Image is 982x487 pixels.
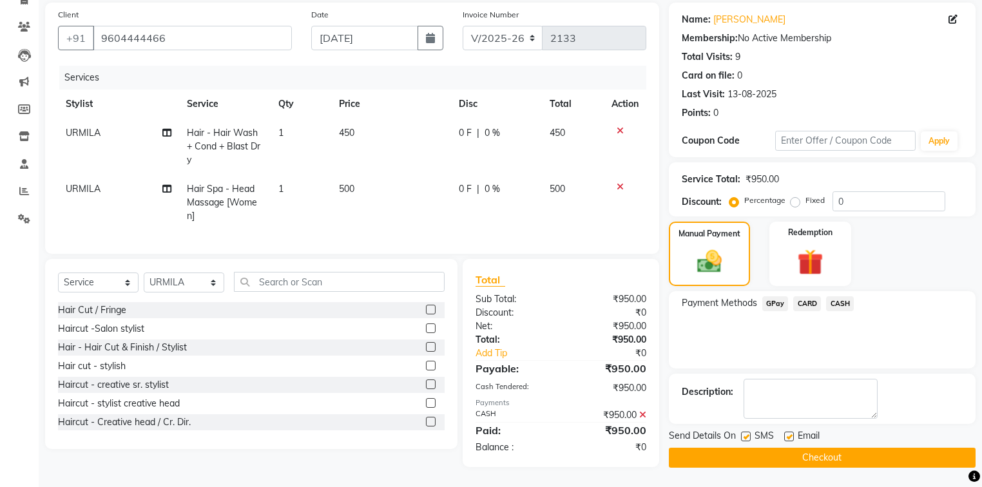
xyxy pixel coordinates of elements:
[682,106,711,120] div: Points:
[561,408,655,422] div: ₹950.00
[682,13,711,26] div: Name:
[561,320,655,333] div: ₹950.00
[604,90,646,119] th: Action
[58,9,79,21] label: Client
[58,90,179,119] th: Stylist
[451,90,542,119] th: Disc
[682,195,722,209] div: Discount:
[744,195,785,206] label: Percentage
[682,69,735,82] div: Card on file:
[805,195,825,206] label: Fixed
[477,126,479,140] span: |
[466,441,561,454] div: Balance :
[561,333,655,347] div: ₹950.00
[466,381,561,395] div: Cash Tendered:
[466,408,561,422] div: CASH
[735,50,740,64] div: 9
[789,246,831,278] img: _gift.svg
[476,397,646,408] div: Payments
[466,423,561,438] div: Paid:
[476,273,505,287] span: Total
[561,381,655,395] div: ₹950.00
[682,50,733,64] div: Total Visits:
[331,90,450,119] th: Price
[682,296,757,310] span: Payment Methods
[271,90,332,119] th: Qty
[485,182,500,196] span: 0 %
[713,13,785,26] a: [PERSON_NAME]
[339,127,354,138] span: 450
[682,32,963,45] div: No Active Membership
[682,173,740,186] div: Service Total:
[58,378,169,392] div: Haircut - creative sr. stylist
[561,361,655,376] div: ₹950.00
[755,429,774,445] span: SMS
[93,26,292,50] input: Search by Name/Mobile/Email/Code
[278,127,284,138] span: 1
[58,341,187,354] div: Hair - Hair Cut & Finish / Stylist
[737,69,742,82] div: 0
[466,333,561,347] div: Total:
[278,183,284,195] span: 1
[921,131,958,151] button: Apply
[66,127,101,138] span: URMILA
[187,127,260,166] span: Hair - Hair Wash + Cond + Blast Dry
[679,228,740,240] label: Manual Payment
[682,88,725,101] div: Last Visit:
[826,296,854,311] span: CASH
[66,183,101,195] span: URMILA
[550,183,565,195] span: 500
[459,126,472,140] span: 0 F
[466,361,561,376] div: Payable:
[58,322,144,336] div: Haircut -Salon stylist
[179,90,271,119] th: Service
[669,429,736,445] span: Send Details On
[713,106,718,120] div: 0
[463,9,519,21] label: Invoice Number
[485,126,500,140] span: 0 %
[459,182,472,196] span: 0 F
[466,292,561,306] div: Sub Total:
[561,306,655,320] div: ₹0
[775,131,916,151] input: Enter Offer / Coupon Code
[561,423,655,438] div: ₹950.00
[798,429,820,445] span: Email
[762,296,789,311] span: GPay
[339,183,354,195] span: 500
[58,359,126,373] div: Hair cut - stylish
[550,127,565,138] span: 450
[542,90,604,119] th: Total
[58,415,191,429] div: Haircut - Creative head / Cr. Dir.
[682,134,775,148] div: Coupon Code
[561,292,655,306] div: ₹950.00
[187,183,257,222] span: Hair Spa - Head Massage [Women]
[793,296,821,311] span: CARD
[577,347,656,360] div: ₹0
[58,26,94,50] button: +91
[682,385,733,399] div: Description:
[788,227,833,238] label: Redemption
[689,247,729,276] img: _cash.svg
[669,448,976,468] button: Checkout
[682,32,738,45] div: Membership:
[58,397,180,410] div: Haircut - stylist creative head
[58,303,126,317] div: Hair Cut / Fringe
[466,320,561,333] div: Net:
[59,66,656,90] div: Services
[311,9,329,21] label: Date
[234,272,445,292] input: Search or Scan
[727,88,776,101] div: 13-08-2025
[466,347,577,360] a: Add Tip
[561,441,655,454] div: ₹0
[466,306,561,320] div: Discount:
[746,173,779,186] div: ₹950.00
[477,182,479,196] span: |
